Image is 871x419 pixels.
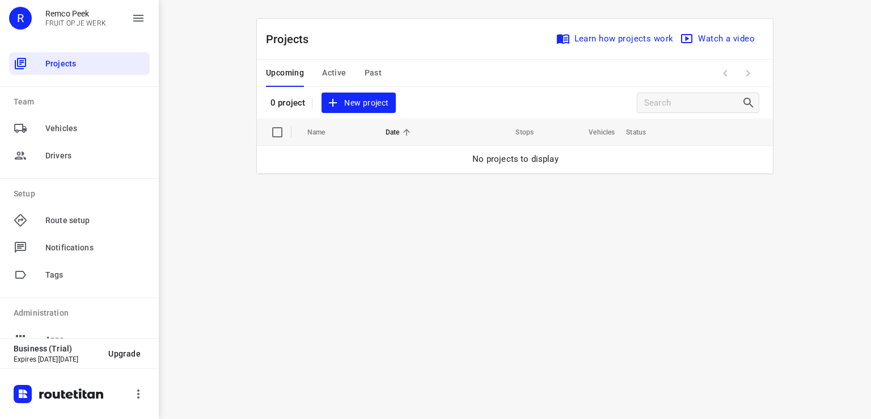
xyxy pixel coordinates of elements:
p: Administration [14,307,150,319]
div: Drivers [9,144,150,167]
span: Previous Page [714,62,737,85]
span: Vehicles [574,125,615,139]
div: Tags [9,263,150,286]
span: New project [328,96,388,110]
span: Status [626,125,661,139]
p: Setup [14,188,150,200]
p: Projects [266,31,318,48]
div: Search [742,96,759,110]
div: Route setup [9,209,150,232]
div: Projects [9,52,150,75]
p: Remco Peek [45,9,106,18]
p: 0 project [270,98,305,108]
span: Notifications [45,242,145,254]
button: Upgrade [99,343,150,364]
p: Business (Trial) [14,344,99,353]
div: Notifications [9,236,150,259]
span: Past [365,66,382,80]
span: Name [307,125,340,139]
span: Date [386,125,415,139]
p: Team [14,96,150,108]
span: Next Page [737,62,759,85]
span: Active [322,66,346,80]
div: R [9,7,32,30]
input: Search projects [644,94,742,112]
span: Vehicles [45,123,145,135]
span: Tags [45,269,145,281]
p: Expires [DATE][DATE] [14,355,99,363]
span: Projects [45,58,145,70]
span: Upgrade [108,349,141,358]
span: Apps [45,334,145,346]
button: New project [322,93,395,114]
div: Vehicles [9,117,150,140]
span: Route setup [45,215,145,227]
span: Drivers [45,150,145,162]
span: Upcoming [266,66,304,80]
span: Stops [501,125,534,139]
div: Apps [9,328,150,351]
p: FRUIT OP JE WERK [45,19,106,27]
